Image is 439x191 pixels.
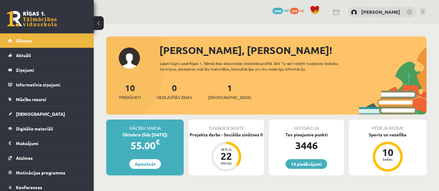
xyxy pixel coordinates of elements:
[378,147,397,157] div: 10
[217,161,236,165] div: dienas
[217,151,236,161] div: 22
[378,157,397,161] div: balles
[300,8,304,13] span: xp
[189,131,264,138] div: Projekta darbs - Sociālās zinātnes II
[157,82,192,100] a: 0Neizlasītās ziņas
[269,138,344,153] div: 3446
[290,8,299,14] span: 359
[16,155,33,161] span: Atzīmes
[16,77,86,92] legend: Informatīvie ziņojumi
[16,184,42,190] span: Konferences
[349,120,427,131] div: Pēdējā atzīme
[106,131,184,138] div: Oktobris (līdz [DATE])
[160,61,352,72] div: Laipni lūgts savā Rīgas 1. Tālmācības vidusskolas skolnieka profilā. Šeit Tu vari redzēt tuvojošo...
[16,96,46,102] span: Mācību resursi
[349,131,427,138] div: Sports un veselība
[157,94,192,100] span: Neizlasītās ziņas
[8,107,86,121] a: [DEMOGRAPHIC_DATA]
[8,92,86,106] a: Mācību resursi
[8,33,86,48] a: Sākums
[16,126,53,131] span: Digitālie materiāli
[8,77,86,92] a: Informatīvie ziņojumi
[189,131,264,173] a: Projekta darbs - Sociālās zinātnes II Atlicis 22 dienas
[16,170,65,175] span: Motivācijas programma
[361,9,400,15] a: [PERSON_NAME]
[16,52,31,58] span: Aktuāli
[16,63,86,77] legend: Ziņojumi
[106,138,184,153] div: 55.00
[8,136,86,150] a: Maksājumi
[269,120,344,131] div: Motivācija
[217,147,236,151] div: Atlicis
[349,131,427,173] a: Sports un veselība 10 balles
[16,136,86,150] legend: Maksājumi
[208,94,251,100] span: [DEMOGRAPHIC_DATA]
[159,43,427,58] div: [PERSON_NAME], [PERSON_NAME]!
[284,8,289,13] span: mP
[119,82,141,100] a: 10Priekšmeti
[8,121,86,136] a: Digitālie materiāli
[106,120,184,131] div: Mācību maksa
[272,8,283,14] span: 3446
[119,94,141,100] span: Priekšmeti
[272,8,289,13] a: 3446 mP
[189,120,264,131] div: Tuvākā ieskaite
[208,82,251,100] a: 1[DEMOGRAPHIC_DATA]
[290,8,307,13] a: 359 xp
[8,48,86,62] a: Aktuāli
[16,38,32,43] span: Sākums
[286,159,327,169] a: 14 piedāvājumi
[269,131,344,138] div: Tev pieejamie punkti
[129,159,161,169] a: Apmaksāt
[16,111,65,117] span: [DEMOGRAPHIC_DATA]
[8,151,86,165] a: Atzīmes
[8,165,86,180] a: Motivācijas programma
[8,63,86,77] a: Ziņojumi
[156,137,160,146] span: €
[351,9,357,16] img: Kārlis Gusts
[7,11,57,27] a: Rīgas 1. Tālmācības vidusskola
